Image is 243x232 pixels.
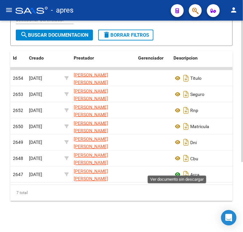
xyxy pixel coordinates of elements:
[182,89,190,99] i: Descargar documento
[74,105,108,117] span: [PERSON_NAME] [PERSON_NAME]
[29,172,42,177] span: [DATE]
[190,108,198,113] span: Rnp
[182,170,190,180] i: Descargar documento
[20,32,89,38] span: Buscar Documentacion
[190,156,198,161] span: Cbu
[29,140,42,145] span: [DATE]
[10,185,233,201] div: 7 total
[74,153,108,165] span: [PERSON_NAME] [PERSON_NAME]
[190,124,209,129] span: Matricula
[98,30,154,41] button: Borrar Filtros
[173,55,198,60] span: Descripcion
[136,51,171,72] datatable-header-cell: Gerenciador
[103,31,110,39] mat-icon: delete
[230,6,238,14] mat-icon: person
[190,172,200,177] span: Arca
[26,51,62,72] datatable-header-cell: Creado
[29,108,42,113] span: [DATE]
[182,73,190,83] i: Descargar documento
[13,140,23,145] span: 2649
[13,124,23,129] span: 2650
[74,137,108,149] span: [PERSON_NAME] [PERSON_NAME]
[221,210,237,226] div: Open Intercom Messenger
[13,172,23,177] span: 2647
[29,55,44,60] span: Creado
[74,55,94,60] span: Prestador
[71,51,136,72] datatable-header-cell: Prestador
[138,55,164,60] span: Gerenciador
[13,156,23,161] span: 2648
[20,31,28,39] mat-icon: search
[13,108,23,113] span: 2652
[10,51,26,72] datatable-header-cell: Id
[74,121,108,133] span: [PERSON_NAME] [PERSON_NAME]
[13,55,17,60] span: Id
[29,156,42,161] span: [DATE]
[74,72,108,85] span: [PERSON_NAME] [PERSON_NAME]
[74,169,108,181] span: [PERSON_NAME] [PERSON_NAME]
[74,88,108,101] span: [PERSON_NAME] [PERSON_NAME]
[182,137,190,148] i: Descargar documento
[103,32,149,38] span: Borrar Filtros
[29,92,42,97] span: [DATE]
[5,6,13,14] mat-icon: menu
[16,30,93,41] button: Buscar Documentacion
[13,92,23,97] span: 2653
[182,121,190,132] i: Descargar documento
[29,76,42,81] span: [DATE]
[182,105,190,116] i: Descargar documento
[182,153,190,164] i: Descargar documento
[190,140,197,145] span: Dni
[190,76,201,81] span: Titulo
[13,76,23,81] span: 2654
[51,3,73,17] span: - apres
[190,92,204,97] span: Seguro
[29,124,42,129] span: [DATE]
